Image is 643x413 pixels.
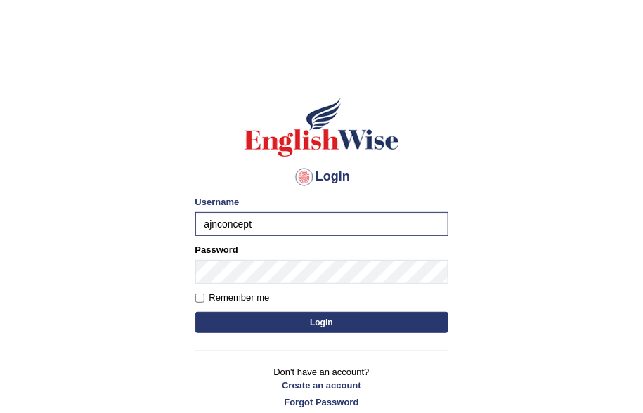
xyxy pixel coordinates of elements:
[195,243,238,256] label: Password
[195,312,448,333] button: Login
[195,365,448,409] p: Don't have an account?
[195,294,204,303] input: Remember me
[195,291,270,305] label: Remember me
[242,96,402,159] img: Logo of English Wise sign in for intelligent practice with AI
[195,195,240,209] label: Username
[195,395,448,409] a: Forgot Password
[195,379,448,392] a: Create an account
[195,166,448,188] h4: Login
